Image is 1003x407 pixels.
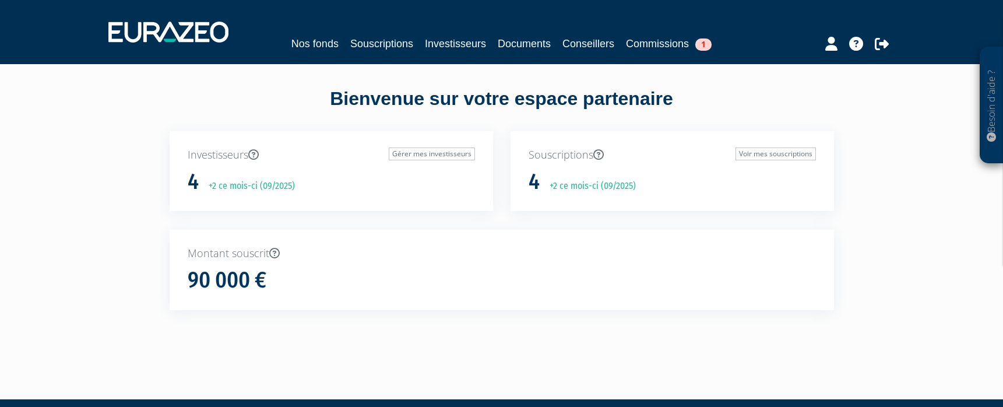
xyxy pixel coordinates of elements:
a: Gérer mes investisseurs [389,148,475,160]
span: 1 [695,38,712,51]
a: Investisseurs [425,36,486,52]
p: +2 ce mois-ci (09/2025) [541,180,636,193]
h1: 4 [529,170,540,194]
a: Voir mes souscriptions [735,148,816,160]
p: +2 ce mois-ci (09/2025) [200,180,295,193]
p: Souscriptions [529,148,816,163]
a: Documents [498,36,551,52]
div: Bienvenue sur votre espace partenaire [161,86,843,131]
a: Commissions1 [626,36,712,52]
img: 1732889491-logotype_eurazeo_blanc_rvb.png [108,22,228,43]
p: Besoin d'aide ? [985,53,998,158]
h1: 4 [188,170,199,194]
a: Souscriptions [350,36,413,52]
h1: 90 000 € [188,268,266,293]
a: Conseillers [562,36,614,52]
a: Nos fonds [291,36,339,52]
p: Montant souscrit [188,246,816,261]
p: Investisseurs [188,148,475,163]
